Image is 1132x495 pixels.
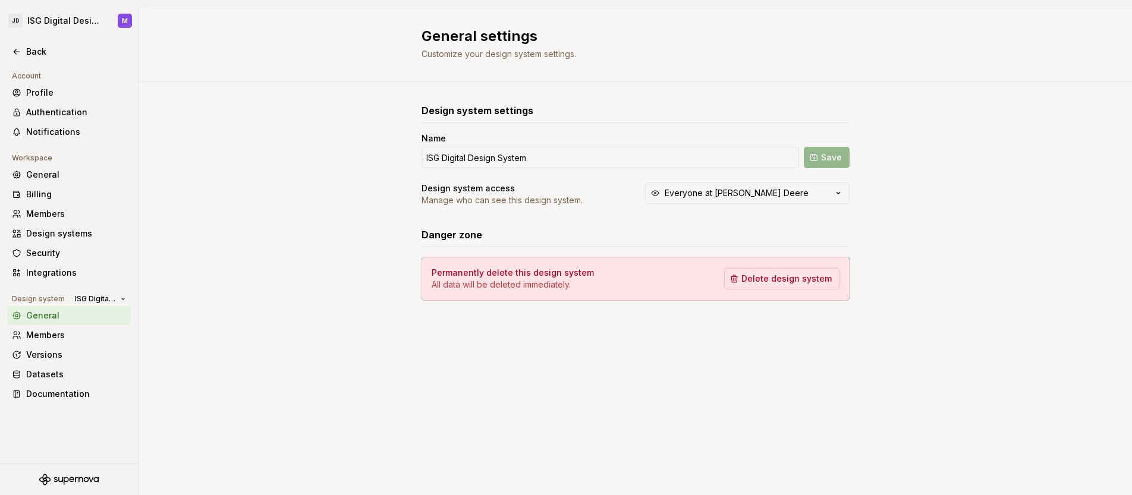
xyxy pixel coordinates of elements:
a: Integrations [7,263,131,282]
div: Integrations [26,267,126,279]
a: Datasets [7,365,131,384]
a: Security [7,244,131,263]
div: Versions [26,349,126,361]
div: Members [26,329,126,341]
a: Profile [7,83,131,102]
span: Delete design system [741,273,832,285]
a: Design systems [7,224,131,243]
h4: Permanently delete this design system [432,267,594,279]
a: General [7,306,131,325]
div: M [122,16,128,26]
a: Authentication [7,103,131,122]
button: Everyone at [PERSON_NAME] Deere [645,182,850,204]
label: Name [422,133,446,144]
div: Security [26,247,126,259]
div: Profile [26,87,126,99]
div: Members [26,208,126,220]
h2: General settings [422,27,835,46]
a: Documentation [7,384,131,403]
div: Documentation [26,388,126,400]
a: Members [7,204,131,223]
p: All data will be deleted immediately. [432,279,594,291]
div: Design systems [26,228,126,239]
div: ISG Digital Design System [27,15,103,27]
h3: Design system settings [422,103,533,118]
div: Everyone at [PERSON_NAME] Deere [665,187,809,199]
div: Datasets [26,368,126,380]
div: Design system [7,292,70,306]
div: Billing [26,188,126,200]
a: Versions [7,345,131,364]
span: Customize your design system settings. [422,49,576,59]
span: ISG Digital Design System [75,294,116,304]
svg: Supernova Logo [39,474,99,485]
div: Back [26,46,126,58]
a: Billing [7,185,131,204]
button: Delete design system [724,268,839,289]
button: JDISG Digital Design SystemM [2,8,136,34]
div: JD [8,14,23,28]
h4: Design system access [422,182,515,194]
div: General [26,169,126,181]
div: Authentication [26,106,126,118]
div: Workspace [7,151,57,165]
div: General [26,310,126,321]
a: Notifications [7,122,131,141]
h3: Danger zone [422,228,482,242]
p: Manage who can see this design system. [422,194,583,206]
div: Notifications [26,126,126,138]
div: Account [7,69,46,83]
a: General [7,165,131,184]
a: Members [7,326,131,345]
a: Back [7,42,131,61]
